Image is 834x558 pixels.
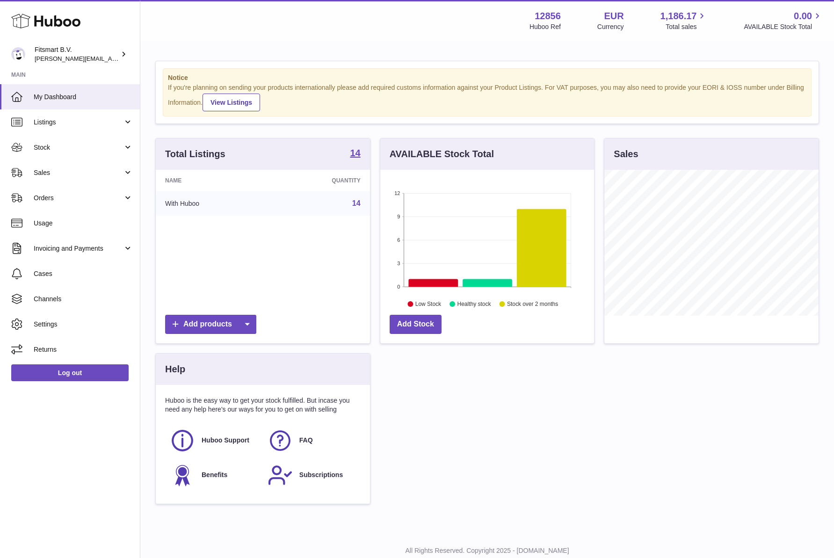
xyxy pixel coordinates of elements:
[156,191,268,216] td: With Huboo
[397,284,400,290] text: 0
[34,168,123,177] span: Sales
[529,22,561,31] div: Huboo Ref
[170,428,258,453] a: Huboo Support
[397,214,400,219] text: 9
[35,45,119,63] div: Fitsmart B.V.
[170,463,258,488] a: Benefits
[604,10,624,22] strong: EUR
[666,22,707,31] span: Total sales
[202,436,249,445] span: Huboo Support
[34,345,133,354] span: Returns
[165,315,256,334] a: Add products
[11,47,25,61] img: jonathan@leaderoo.com
[202,471,227,479] span: Benefits
[34,320,133,329] span: Settings
[34,295,133,304] span: Channels
[350,148,360,159] a: 14
[34,93,133,101] span: My Dashboard
[390,148,494,160] h3: AVAILABLE Stock Total
[35,55,188,62] span: [PERSON_NAME][EMAIL_ADDRESS][DOMAIN_NAME]
[165,148,225,160] h3: Total Listings
[34,118,123,127] span: Listings
[268,428,356,453] a: FAQ
[168,83,806,111] div: If you're planning on sending your products internationally please add required customs informati...
[34,143,123,152] span: Stock
[299,471,343,479] span: Subscriptions
[397,261,400,266] text: 3
[34,244,123,253] span: Invoicing and Payments
[457,301,491,307] text: Healthy stock
[660,10,697,22] span: 1,186.17
[350,148,360,158] strong: 14
[794,10,812,22] span: 0.00
[660,10,708,31] a: 1,186.17 Total sales
[203,94,260,111] a: View Listings
[165,363,185,376] h3: Help
[168,73,806,82] strong: Notice
[34,194,123,203] span: Orders
[299,436,313,445] span: FAQ
[148,546,827,555] p: All Rights Reserved. Copyright 2025 - [DOMAIN_NAME]
[165,396,361,414] p: Huboo is the easy way to get your stock fulfilled. But incase you need any help here's our ways f...
[507,301,558,307] text: Stock over 2 months
[268,170,370,191] th: Quantity
[397,237,400,243] text: 6
[535,10,561,22] strong: 12856
[34,219,133,228] span: Usage
[744,10,823,31] a: 0.00 AVAILABLE Stock Total
[744,22,823,31] span: AVAILABLE Stock Total
[11,364,129,381] a: Log out
[352,199,361,207] a: 14
[268,463,356,488] a: Subscriptions
[390,315,442,334] a: Add Stock
[394,190,400,196] text: 12
[415,301,442,307] text: Low Stock
[614,148,638,160] h3: Sales
[156,170,268,191] th: Name
[597,22,624,31] div: Currency
[34,269,133,278] span: Cases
